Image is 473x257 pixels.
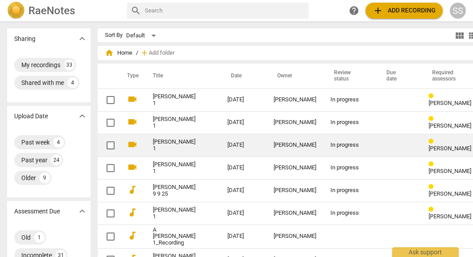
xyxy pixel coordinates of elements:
[274,142,316,149] div: [PERSON_NAME]
[220,157,266,179] td: [DATE]
[429,122,471,129] span: [PERSON_NAME]
[14,112,48,121] p: Upload Date
[323,64,376,88] th: Review status
[220,111,266,134] td: [DATE]
[453,29,466,42] button: Tile view
[274,187,316,194] div: [PERSON_NAME]
[68,77,78,88] div: 4
[77,206,87,217] span: expand_more
[429,213,471,220] span: [PERSON_NAME]
[429,116,437,122] span: Review status: in progress
[429,145,471,152] span: [PERSON_NAME]
[136,50,138,56] span: /
[429,138,437,145] span: Review status: in progress
[77,111,87,121] span: expand_more
[140,48,149,57] span: add
[153,227,195,247] a: A [PERSON_NAME] 1_Recording
[274,96,316,103] div: [PERSON_NAME]
[53,137,64,148] div: 4
[145,4,305,18] input: Search
[64,60,75,70] div: 33
[330,187,369,194] div: In progress
[429,206,437,213] span: Review status: in progress
[429,190,471,197] span: [PERSON_NAME]
[34,232,45,243] div: 1
[330,119,369,126] div: In progress
[77,33,87,44] span: expand_more
[274,233,316,240] div: [PERSON_NAME]
[392,247,459,257] div: Ask support
[366,3,443,19] button: Upload
[220,225,266,249] td: [DATE]
[21,156,48,165] div: Past year
[40,173,50,183] div: 9
[376,64,421,88] th: Due date
[153,184,195,197] a: [PERSON_NAME] 9 9 25
[21,78,64,87] div: Shared with me
[153,116,195,129] a: [PERSON_NAME] 1
[105,48,114,57] span: home
[220,134,266,157] td: [DATE]
[330,210,369,217] div: In progress
[14,34,36,44] p: Sharing
[330,96,369,103] div: In progress
[349,5,359,16] span: help
[105,48,132,57] span: Home
[274,165,316,171] div: [PERSON_NAME]
[373,5,436,16] span: Add recording
[429,184,437,190] span: Review status: in progress
[142,64,220,88] th: Title
[220,179,266,202] td: [DATE]
[127,116,138,127] span: videocam
[330,142,369,149] div: In progress
[21,60,60,69] div: My recordings
[429,93,437,100] span: Review status: in progress
[76,32,89,45] button: Show more
[7,2,25,20] img: Logo
[127,139,138,150] span: videocam
[450,3,466,19] button: SS
[105,32,123,39] div: Sort By
[126,28,159,43] div: Default
[76,109,89,123] button: Show more
[127,162,138,173] span: videocam
[149,50,175,56] span: Add folder
[7,2,120,20] a: LogoRaeNotes
[454,30,465,41] span: view_module
[21,138,50,147] div: Past week
[153,93,195,107] a: [PERSON_NAME] 1
[120,64,142,88] th: Type
[51,155,62,165] div: 24
[373,5,383,16] span: add
[153,207,195,220] a: [PERSON_NAME] 1
[220,202,266,225] td: [DATE]
[429,100,471,106] span: [PERSON_NAME]
[429,161,437,168] span: Review status: in progress
[266,64,323,88] th: Owner
[127,230,138,241] span: audiotrack
[153,139,195,152] a: [PERSON_NAME] 1
[127,185,138,195] span: audiotrack
[274,210,316,217] div: [PERSON_NAME]
[220,88,266,111] td: [DATE]
[21,173,36,182] div: Older
[127,207,138,218] span: audiotrack
[21,233,31,242] div: Old
[220,64,266,88] th: Date
[131,5,141,16] span: search
[76,205,89,218] button: Show more
[274,119,316,126] div: [PERSON_NAME]
[330,165,369,171] div: In progress
[429,168,471,174] span: [PERSON_NAME]
[346,3,362,19] a: Help
[28,4,75,17] h2: RaeNotes
[127,94,138,104] span: videocam
[153,161,195,175] a: [PERSON_NAME] 1
[14,207,60,216] p: Assessment Due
